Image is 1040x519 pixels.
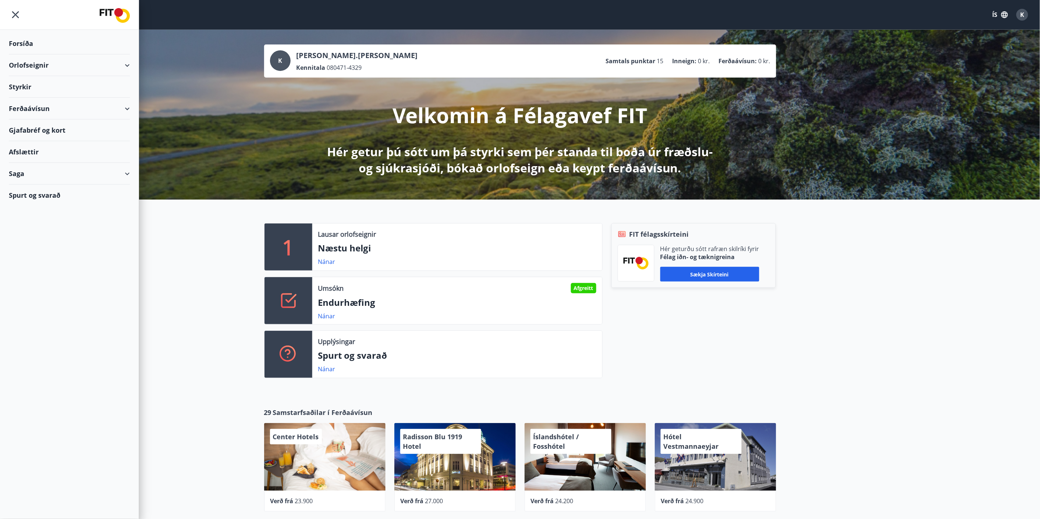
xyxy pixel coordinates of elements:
[531,497,554,505] span: Verð frá
[1014,6,1031,24] button: K
[1021,11,1025,19] span: K
[425,497,443,505] span: 27.000
[664,432,719,451] span: Hótel Vestmannaeyjar
[318,296,596,309] p: Endurhæfing
[318,349,596,362] p: Spurt og svarað
[660,245,759,253] p: Hér geturðu sótt rafræn skilríki fyrir
[318,283,344,293] p: Umsókn
[9,98,130,119] div: Ferðaávísun
[556,497,574,505] span: 24.200
[318,337,355,346] p: Upplýsingar
[624,257,649,269] img: FPQVkF9lTnNbbaRSFyT17YYeljoOGk5m51IhT0bO.png
[9,141,130,163] div: Afslættir
[629,229,689,239] span: FIT félagsskírteini
[283,233,294,261] p: 1
[318,242,596,254] p: Næstu helgi
[988,8,1012,21] button: ÍS
[401,497,424,505] span: Verð frá
[297,50,418,61] p: [PERSON_NAME].[PERSON_NAME]
[278,57,282,65] span: K
[295,497,313,505] span: 23.900
[393,101,647,129] p: Velkomin á Félagavef FIT
[264,408,271,417] span: 29
[9,119,130,141] div: Gjafabréf og kort
[759,57,770,65] span: 0 kr.
[9,163,130,185] div: Saga
[270,497,294,505] span: Verð frá
[318,365,336,373] a: Nánar
[9,185,130,206] div: Spurt og svarað
[318,229,376,239] p: Lausar orlofseignir
[297,64,326,72] p: Kennitala
[9,76,130,98] div: Styrkir
[533,432,579,451] span: Íslandshótel / Fosshótel
[657,57,664,65] span: 15
[326,144,714,176] p: Hér getur þú sótt um þá styrki sem þér standa til boða úr fræðslu- og sjúkrasjóði, bókað orlofsei...
[273,432,319,441] span: Center Hotels
[571,283,596,293] div: Afgreitt
[273,408,373,417] span: Samstarfsaðilar í Ferðaávísun
[660,253,759,261] p: Félag iðn- og tæknigreina
[719,57,757,65] p: Ferðaávísun :
[9,8,22,21] button: menu
[9,33,130,54] div: Forsíða
[606,57,656,65] p: Samtals punktar
[672,57,697,65] p: Inneign :
[318,312,336,320] a: Nánar
[318,258,336,266] a: Nánar
[100,8,130,23] img: union_logo
[327,64,362,72] span: 080471-4329
[686,497,704,505] span: 24.900
[403,432,462,451] span: Radisson Blu 1919 Hotel
[660,267,759,282] button: Sækja skírteini
[698,57,710,65] span: 0 kr.
[661,497,684,505] span: Verð frá
[9,54,130,76] div: Orlofseignir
